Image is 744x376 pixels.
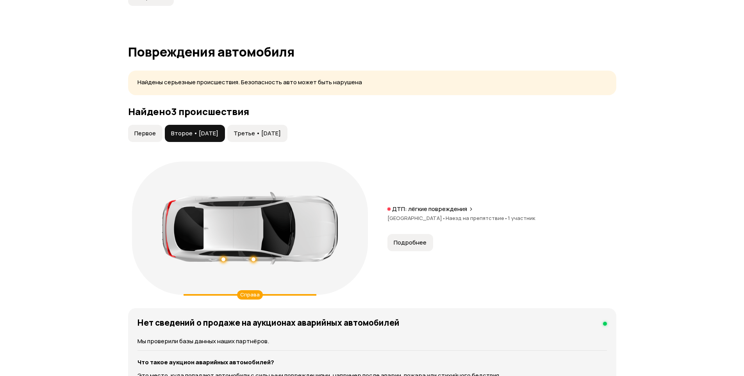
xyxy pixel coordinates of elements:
[134,129,156,137] span: Первое
[227,125,287,142] button: Третье • [DATE]
[387,215,446,222] span: [GEOGRAPHIC_DATA]
[392,205,467,213] p: ДТП: лёгкие повреждения
[171,129,218,137] span: Второе • [DATE]
[128,125,162,142] button: Первое
[128,106,616,117] h3: Найдено 3 происшествия
[128,45,616,59] h1: Повреждения автомобиля
[137,337,607,346] p: Мы проверили базы данных наших партнёров.
[504,215,508,222] span: •
[137,78,607,87] p: Найдены серьезные происшествия. Безопасность авто может быть нарушена
[137,317,400,328] h4: Нет сведений о продаже на аукционах аварийных автомобилей
[237,290,263,300] div: Справа
[137,358,274,366] strong: Что такое аукцион аварийных автомобилей?
[394,239,426,247] span: Подробнее
[442,215,446,222] span: •
[165,125,225,142] button: Второе • [DATE]
[234,129,281,137] span: Третье • [DATE]
[508,215,535,222] span: 1 участник
[387,234,433,251] button: Подробнее
[446,215,508,222] span: Наезд на препятствие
